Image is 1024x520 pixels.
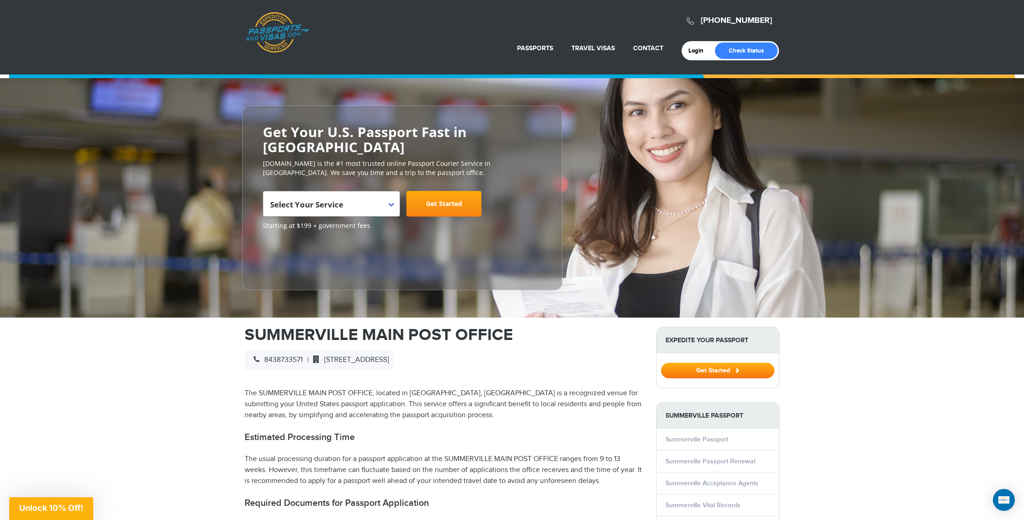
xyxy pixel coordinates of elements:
a: Passports [517,44,553,52]
a: Passports & [DOMAIN_NAME] [245,12,310,53]
span: Unlock 10% Off! [19,503,83,513]
span: Starting at $199 + government fees [263,221,542,230]
a: Summerville Vital Records [666,501,741,509]
a: Summerville Acceptance Agents [666,479,758,487]
span: Select Your Service [263,191,400,217]
span: Select Your Service [270,199,343,210]
iframe: Customer reviews powered by Trustpilot [263,235,331,281]
a: Get Started [406,191,481,217]
h1: SUMMERVILLE MAIN POST OFFICE [245,327,642,343]
div: Open Intercom Messenger [993,489,1015,511]
span: 8438733571 [249,356,303,364]
a: [PHONE_NUMBER] [701,16,772,26]
strong: Expedite Your Passport [656,327,779,353]
a: Check Status [715,42,778,59]
span: Select Your Service [270,195,390,220]
p: The SUMMERVILLE MAIN POST OFFICE, located in [GEOGRAPHIC_DATA], [GEOGRAPHIC_DATA] is a recognized... [245,388,642,421]
button: Get Started [661,363,774,378]
a: Get Started [661,366,774,374]
h2: Estimated Processing Time [245,432,642,443]
p: The usual processing duration for a passport application at the SUMMERVILLE MAIN POST OFFICE rang... [245,454,642,487]
div: Unlock 10% Off! [9,497,93,520]
a: Travel Visas [571,44,615,52]
a: Contact [633,44,663,52]
span: [STREET_ADDRESS] [309,356,389,364]
a: Summerville Passport [666,435,728,443]
h2: Required Documents for Passport Application [245,498,642,509]
p: [DOMAIN_NAME] is the #1 most trusted online Passport Courier Service in [GEOGRAPHIC_DATA]. We sav... [263,159,542,177]
h2: Get Your U.S. Passport Fast in [GEOGRAPHIC_DATA] [263,124,542,154]
a: Summerville Passport Renewal [666,457,755,465]
strong: Summerville Passport [656,403,779,429]
div: | [245,350,394,370]
a: Login [688,47,710,54]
